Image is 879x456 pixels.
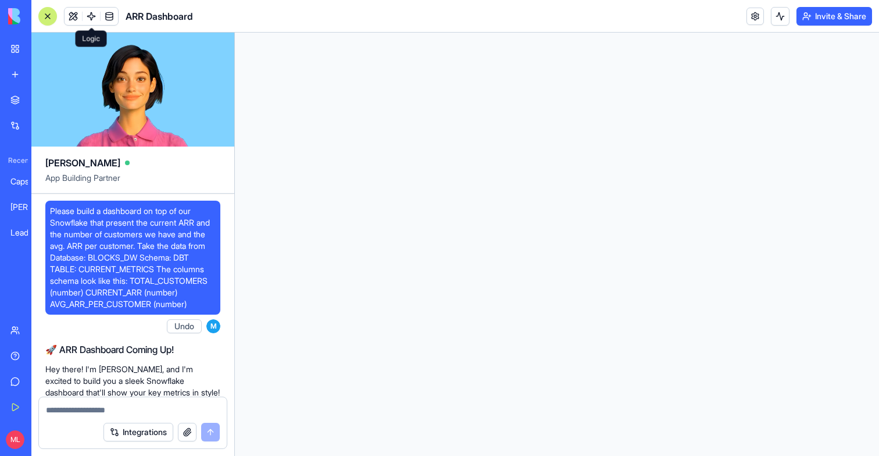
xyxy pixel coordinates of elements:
span: [PERSON_NAME] [45,156,120,170]
span: ML [6,430,24,449]
span: M [206,319,220,333]
div: Logic [76,31,107,47]
button: Invite & Share [796,7,872,26]
span: ARR Dashboard [126,9,193,23]
span: Recent [3,156,28,165]
img: logo [8,8,80,24]
span: App Building Partner [45,172,220,193]
button: Undo [167,319,202,333]
a: Lead Enrichment Hub [3,221,50,244]
p: Hey there! I'm [PERSON_NAME], and I'm excited to build you a sleek Snowflake dashboard that'll sh... [45,364,220,410]
div: Capsule Closet Manager [10,176,43,187]
span: Please build a dashboard on top of our Snowflake that present the current ARR and the number of c... [50,205,216,310]
a: [PERSON_NAME] Image Editor [3,195,50,219]
div: [PERSON_NAME] Image Editor [10,201,43,213]
button: Integrations [103,423,173,441]
a: Capsule Closet Manager [3,170,50,193]
div: Lead Enrichment Hub [10,227,43,238]
h2: 🚀 ARR Dashboard Coming Up! [45,343,220,357]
